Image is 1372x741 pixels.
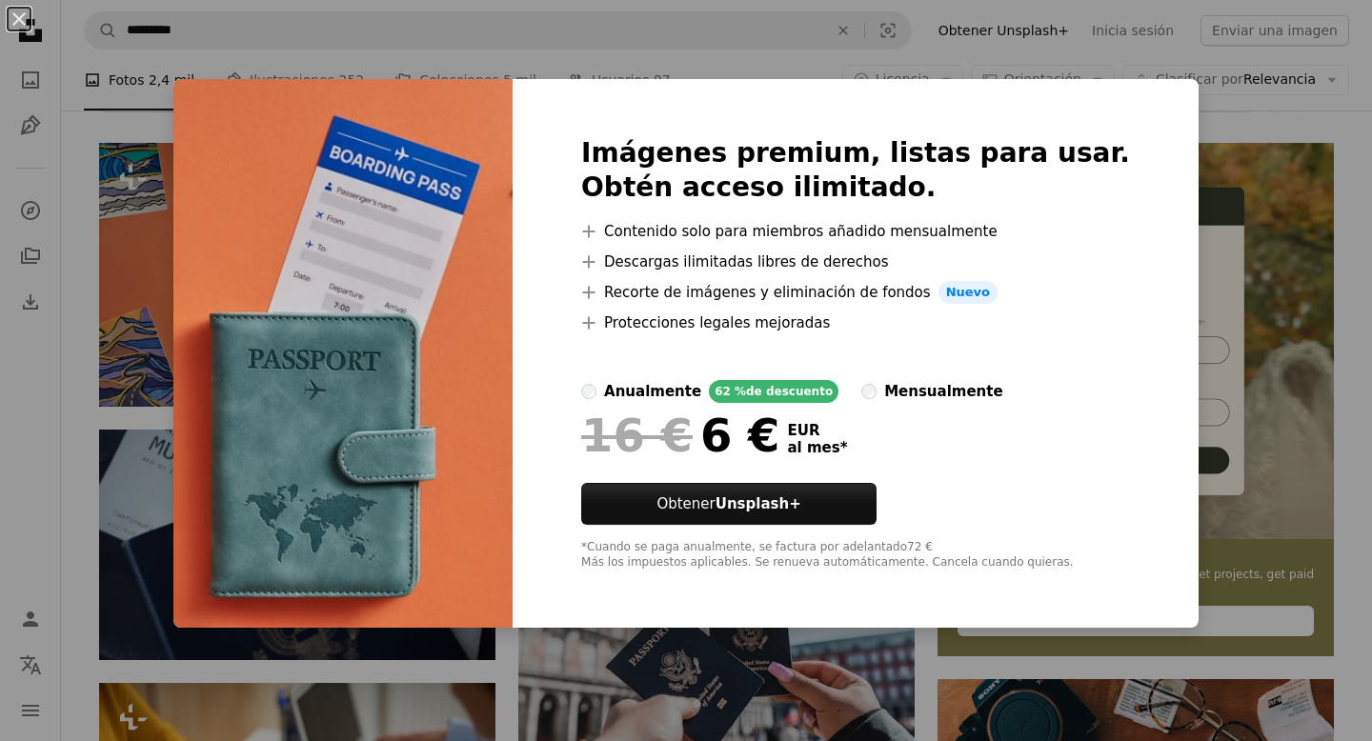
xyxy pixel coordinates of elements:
strong: Unsplash+ [716,495,801,512]
img: premium_photo-1684407617236-9baf926474ad [173,79,513,628]
span: 16 € [581,411,693,460]
span: EUR [787,422,847,439]
div: 6 € [581,411,779,460]
div: anualmente [604,380,701,403]
span: al mes * [787,439,847,456]
h2: Imágenes premium, listas para usar. Obtén acceso ilimitado. [581,136,1130,205]
li: Descargas ilimitadas libres de derechos [581,250,1130,273]
li: Contenido solo para miembros añadido mensualmente [581,220,1130,243]
div: mensualmente [884,380,1002,403]
li: Recorte de imágenes y eliminación de fondos [581,281,1130,304]
input: mensualmente [861,384,877,399]
span: Nuevo [938,281,998,304]
div: *Cuando se paga anualmente, se factura por adelantado 72 € Más los impuestos aplicables. Se renue... [581,540,1130,571]
li: Protecciones legales mejoradas [581,311,1130,334]
input: anualmente62 %de descuento [581,384,596,399]
button: ObtenerUnsplash+ [581,483,877,525]
div: 62 % de descuento [709,380,838,403]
